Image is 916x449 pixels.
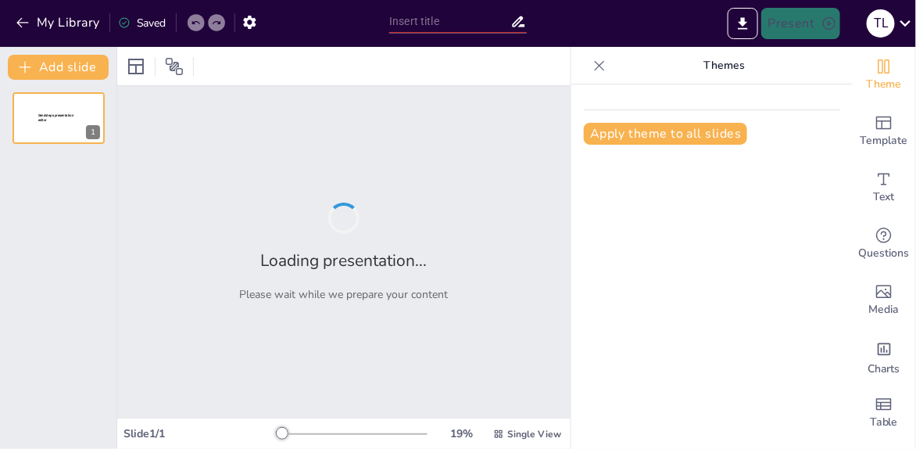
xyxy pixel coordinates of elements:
[869,301,900,318] span: Media
[612,47,837,84] p: Themes
[873,189,895,206] span: Text
[853,385,915,441] div: Add a table
[861,132,908,149] span: Template
[38,113,73,122] span: Sendsteps presentation editor
[123,426,277,441] div: Slide 1 / 1
[853,103,915,160] div: Add ready made slides
[165,57,184,76] span: Position
[868,361,900,378] span: Charts
[870,414,898,431] span: Table
[240,287,449,302] p: Please wait while we prepare your content
[584,123,747,145] button: Apply theme to all slides
[261,250,428,271] h2: Loading presentation...
[118,16,166,31] div: Saved
[866,76,902,93] span: Theme
[443,426,481,441] div: 19 %
[507,428,561,440] span: Single View
[761,8,839,39] button: Present
[853,160,915,216] div: Add text boxes
[12,10,106,35] button: My Library
[853,329,915,385] div: Add charts and graphs
[859,245,910,262] span: Questions
[728,8,758,39] button: Export to PowerPoint
[867,9,895,38] div: T L
[853,216,915,272] div: Get real-time input from your audience
[86,125,100,139] div: 1
[123,54,148,79] div: Layout
[853,272,915,329] div: Add images, graphics, shapes or video
[389,10,510,33] input: Insert title
[13,92,105,144] div: 1
[867,8,895,39] button: T L
[8,55,109,80] button: Add slide
[853,47,915,103] div: Change the overall theme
